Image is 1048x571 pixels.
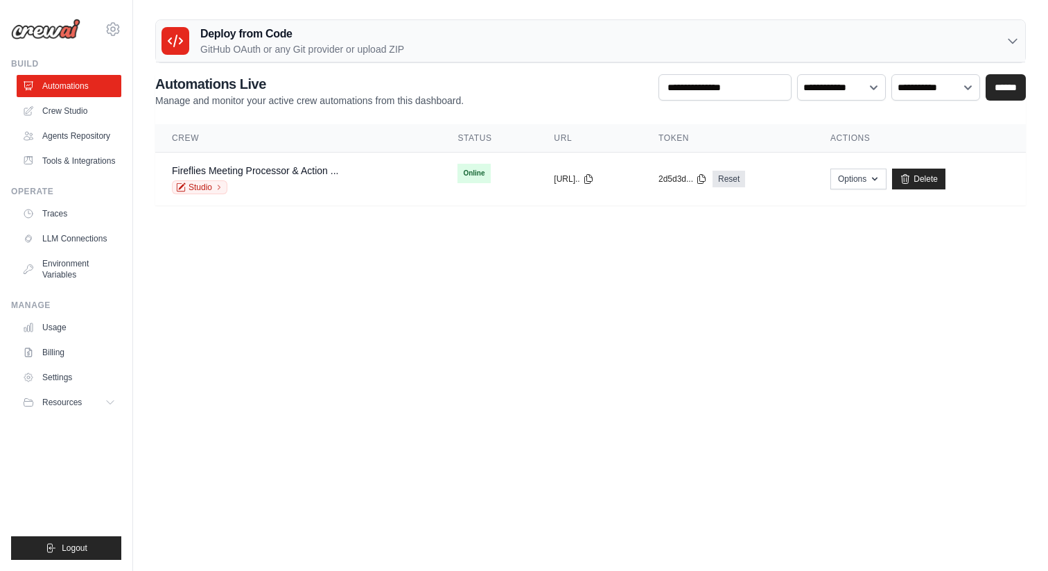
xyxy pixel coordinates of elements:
[155,124,441,153] th: Crew
[172,165,338,176] a: Fireflies Meeting Processor & Action ...
[17,75,121,97] a: Automations
[11,536,121,560] button: Logout
[17,391,121,414] button: Resources
[62,543,87,554] span: Logout
[17,316,121,339] a: Usage
[11,19,80,40] img: Logo
[155,74,464,94] h2: Automations Live
[11,300,121,311] div: Manage
[11,58,121,69] div: Build
[172,180,227,194] a: Studio
[892,169,945,189] a: Delete
[642,124,814,153] th: Token
[17,341,121,364] a: Billing
[42,397,82,408] span: Resources
[17,150,121,172] a: Tools & Integrations
[441,124,537,153] th: Status
[17,366,121,389] a: Settings
[658,173,707,185] button: 2d5d3d...
[200,42,404,56] p: GitHub OAuth or any Git provider or upload ZIP
[814,124,1026,153] th: Actions
[17,228,121,250] a: LLM Connections
[155,94,464,108] p: Manage and monitor your active crew automations from this dashboard.
[830,169,887,189] button: Options
[17,203,121,225] a: Traces
[537,124,642,153] th: URL
[979,504,1048,571] iframe: Chat Widget
[713,171,745,187] a: Reset
[200,26,404,42] h3: Deploy from Code
[457,164,490,183] span: Online
[17,253,121,286] a: Environment Variables
[17,100,121,122] a: Crew Studio
[11,186,121,197] div: Operate
[17,125,121,147] a: Agents Repository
